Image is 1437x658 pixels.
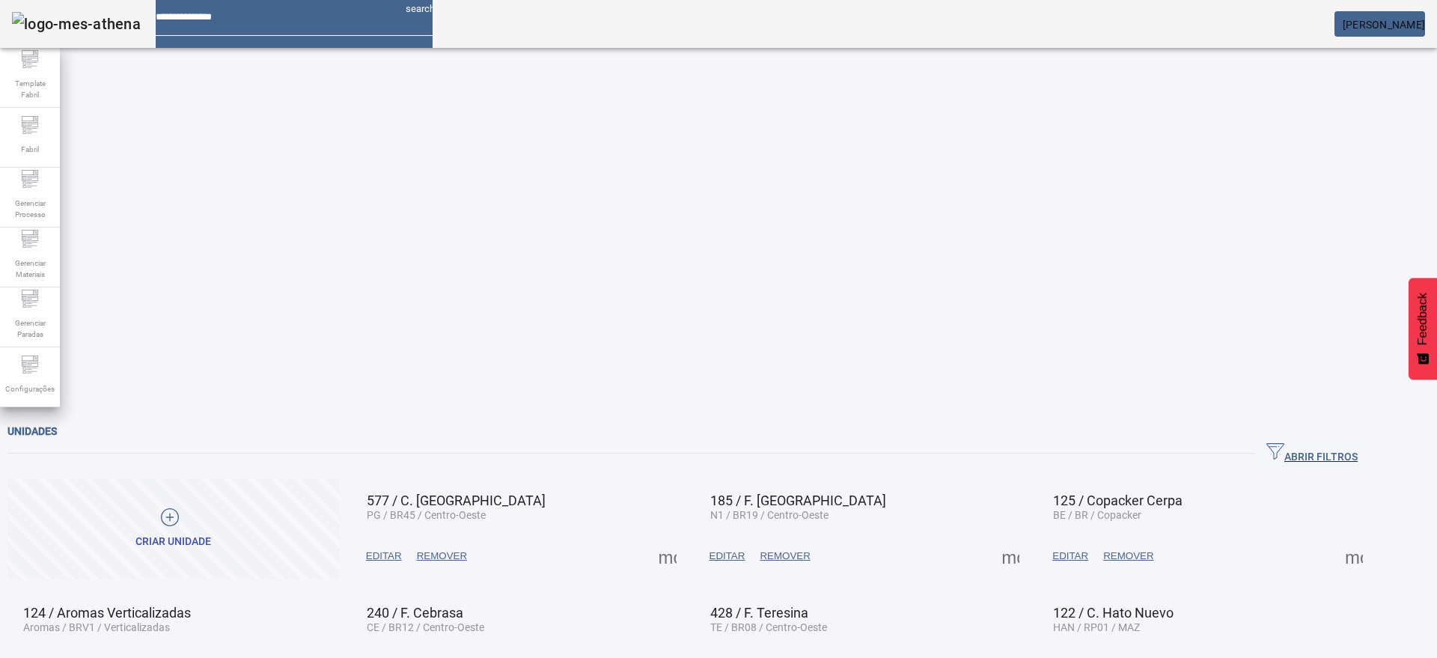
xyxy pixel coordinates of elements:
button: EDITAR [1045,543,1096,570]
button: Feedback - Mostrar pesquisa [1409,278,1437,380]
span: Gerenciar Paradas [7,313,52,344]
span: [PERSON_NAME] [1343,19,1425,31]
span: Unidades [7,425,57,437]
button: EDITAR [702,543,753,570]
span: Gerenciar Materiais [7,253,52,284]
span: EDITAR [710,549,745,564]
span: Fabril [16,139,43,159]
span: TE / BR08 / Centro-Oeste [710,621,827,633]
button: REMOVER [752,543,817,570]
img: logo-mes-athena [12,12,141,36]
span: EDITAR [366,549,402,564]
button: Mais [997,543,1024,570]
button: Mais [654,543,681,570]
span: REMOVER [417,549,467,564]
span: Feedback [1416,293,1430,345]
span: REMOVER [1103,549,1153,564]
span: Aromas / BRV1 / Verticalizadas [23,621,170,633]
span: Gerenciar Processo [7,193,52,225]
span: ABRIR FILTROS [1266,442,1358,465]
span: 577 / C. [GEOGRAPHIC_DATA] [367,493,546,508]
span: 240 / F. Cebrasa [367,605,463,621]
button: EDITAR [359,543,409,570]
span: HAN / RP01 / MAZ [1053,621,1140,633]
button: Mais [1340,543,1367,570]
span: N1 / BR19 / Centro-Oeste [710,509,829,521]
span: CE / BR12 / Centro-Oeste [367,621,484,633]
button: Criar unidade [7,478,340,579]
button: REMOVER [409,543,475,570]
span: 122 / C. Hato Nuevo [1053,605,1174,621]
span: BE / BR / Copacker [1053,509,1141,521]
span: EDITAR [1052,549,1088,564]
span: 125 / Copacker Cerpa [1053,493,1183,508]
span: REMOVER [760,549,810,564]
span: PG / BR45 / Centro-Oeste [367,509,486,521]
span: 428 / F. Teresina [710,605,808,621]
span: 185 / F. [GEOGRAPHIC_DATA] [710,493,886,508]
span: Template Fabril [7,73,52,105]
span: Configurações [1,379,59,399]
span: 124 / Aromas Verticalizadas [23,605,191,621]
div: Criar unidade [135,534,211,549]
button: ABRIR FILTROS [1254,440,1370,467]
button: REMOVER [1096,543,1161,570]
